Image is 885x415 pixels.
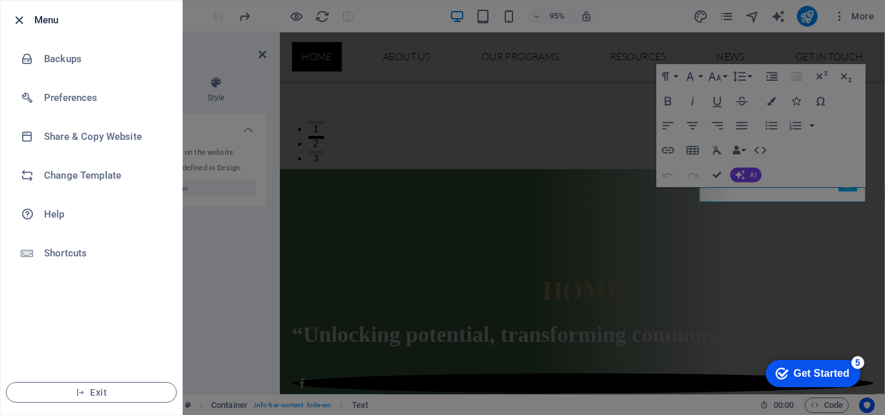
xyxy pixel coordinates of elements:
h6: Share & Copy Website [44,129,164,144]
span: Exit [17,387,166,398]
div: Get Started 5 items remaining, 0% complete [10,6,105,34]
div: 5 [96,3,109,16]
button: Exit [6,382,177,403]
h6: Help [44,207,164,222]
h6: Backups [44,51,164,67]
h6: Change Template [44,168,164,183]
h6: Shortcuts [44,245,164,261]
div: Get Started [38,14,94,26]
h6: Preferences [44,90,164,106]
h6: Menu [34,12,172,28]
a: Help [1,195,182,234]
